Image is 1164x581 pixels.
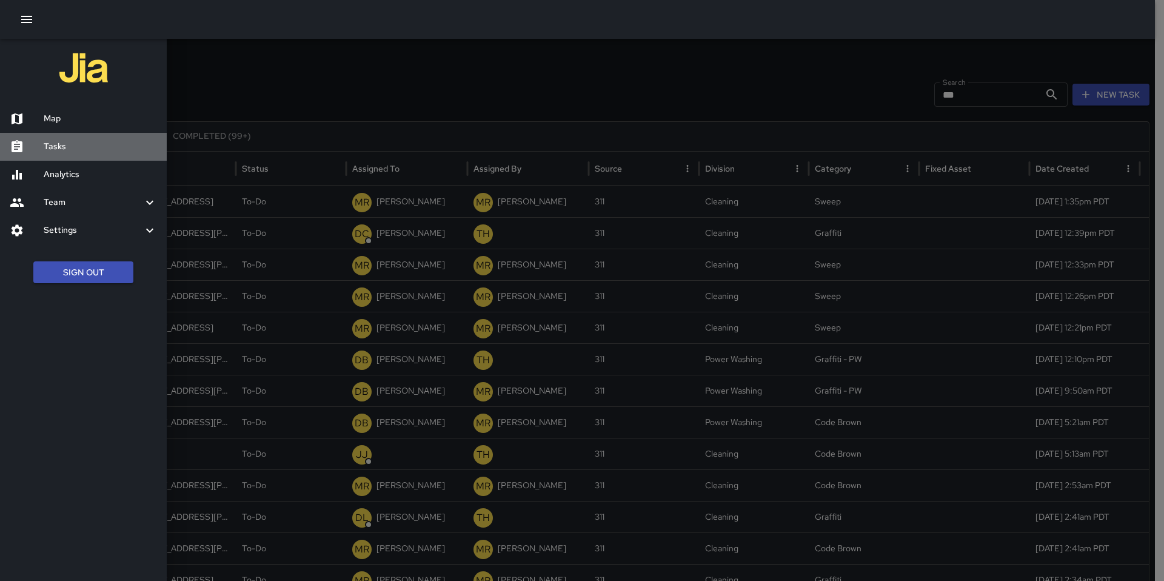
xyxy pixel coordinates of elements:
[44,196,142,209] h6: Team
[59,44,108,92] img: jia-logo
[44,168,157,181] h6: Analytics
[33,261,133,284] button: Sign Out
[44,112,157,126] h6: Map
[44,224,142,237] h6: Settings
[44,140,157,153] h6: Tasks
